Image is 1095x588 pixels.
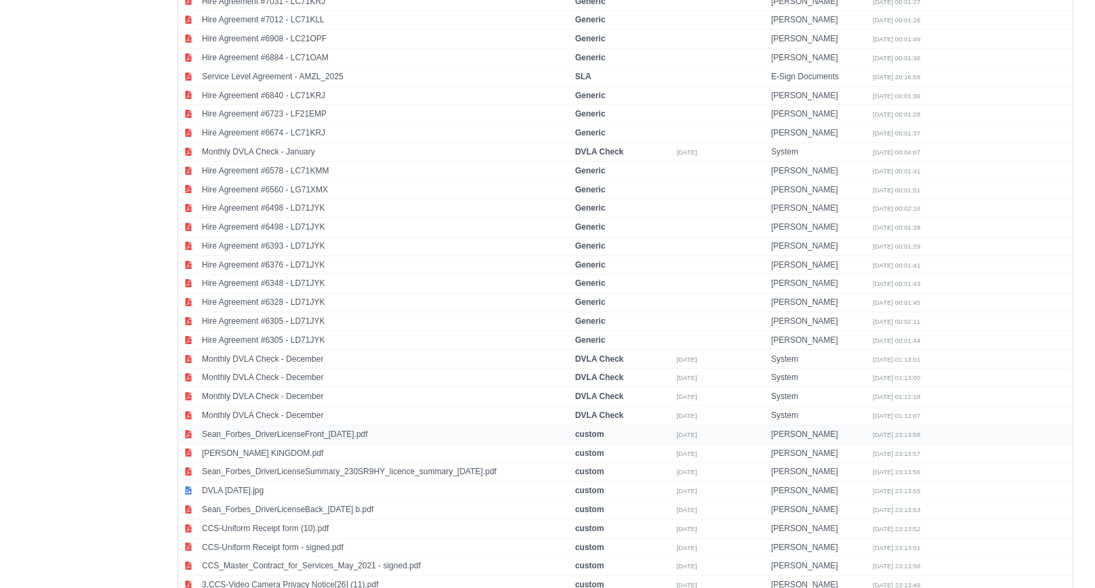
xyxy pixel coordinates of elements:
small: [DATE] 00:02:16 [873,205,920,212]
strong: custom [575,467,604,476]
small: [DATE] [676,450,697,457]
td: System [768,350,869,369]
td: Hire Agreement #6305 - LD71JYK [199,312,572,331]
small: [DATE] [676,356,697,363]
small: [DATE] 23:13:53 [873,506,920,513]
td: Hire Agreement #6328 - LD71JYK [199,293,572,312]
td: [PERSON_NAME] [768,463,869,482]
small: [DATE] 00:01:41 [873,261,920,269]
small: [DATE] [676,562,697,570]
td: [PERSON_NAME] [768,48,869,67]
small: [DATE] [676,506,697,513]
strong: Generic [575,53,606,62]
td: E-Sign Documents [768,67,869,86]
strong: DVLA Check [575,373,624,382]
strong: Generic [575,15,606,24]
small: [DATE] [676,431,697,438]
small: [DATE] 00:01:28 [873,110,920,118]
small: [DATE] 01:13:00 [873,374,920,381]
strong: Generic [575,109,606,119]
small: [DATE] 00:01:26 [873,16,920,24]
td: [PERSON_NAME] [768,86,869,105]
td: Hire Agreement #6884 - LC71OAM [199,48,572,67]
small: [DATE] 23:13:50 [873,562,920,570]
td: [PERSON_NAME] [768,161,869,180]
td: [PERSON_NAME] [768,538,869,557]
small: [DATE] 23:13:55 [873,487,920,495]
strong: Generic [575,278,606,288]
small: [DATE] 23:13:56 [873,468,920,476]
small: [DATE] 23:13:57 [873,450,920,457]
td: [PERSON_NAME] [768,30,869,49]
strong: Generic [575,185,606,194]
small: [DATE] 00:04:07 [873,148,920,156]
small: [DATE] [676,374,697,381]
strong: custom [575,524,604,533]
td: [PERSON_NAME] [768,444,869,463]
td: Hire Agreement #7012 - LC71KLL [199,11,572,30]
td: CCS_Master_Contract_for_Services_May_2021 - signed.pdf [199,557,572,576]
small: [DATE] 01:12:07 [873,412,920,419]
td: [PERSON_NAME] [768,218,869,237]
strong: Generic [575,335,606,345]
td: Hire Agreement #6376 - LD71JYK [199,255,572,274]
small: [DATE] 00:01:36 [873,92,920,100]
small: [DATE] 00:01:29 [873,243,920,250]
td: [PERSON_NAME] [768,180,869,199]
td: Monthly DVLA Check - December [199,387,572,406]
strong: Generic [575,260,606,270]
small: [DATE] [676,412,697,419]
td: Hire Agreement #6348 - LD71JYK [199,274,572,293]
td: Sean_Forbes_DriverLicenseFront_[DATE].pdf [199,425,572,444]
strong: DVLA Check [575,354,624,364]
td: Hire Agreement #6498 - LD71JYK [199,218,572,237]
strong: custom [575,561,604,570]
small: [DATE] [676,468,697,476]
small: [DATE] 00:01:49 [873,35,920,43]
strong: custom [575,505,604,514]
td: [PERSON_NAME] [768,255,869,274]
strong: DVLA Check [575,147,624,156]
td: [PERSON_NAME] [768,312,869,331]
td: [PERSON_NAME] [768,501,869,520]
small: [DATE] [676,393,697,400]
td: [PERSON_NAME] [768,519,869,538]
small: [DATE] 00:01:39 [873,224,920,231]
td: [PERSON_NAME] [768,331,869,350]
td: DVLA [DATE].jpg [199,482,572,501]
td: System [768,387,869,406]
strong: Generic [575,128,606,138]
td: Hire Agreement #6305 - LD71JYK [199,331,572,350]
small: [DATE] 00:01:51 [873,186,920,194]
td: System [768,369,869,387]
strong: Generic [575,91,606,100]
small: [DATE] [676,148,697,156]
td: [PERSON_NAME] [768,105,869,124]
small: [DATE] 20:16:58 [873,73,920,81]
small: [DATE] 01:13:01 [873,356,920,363]
td: [PERSON_NAME] [768,236,869,255]
td: Sean_Forbes_DriverLicenseSummary_230SR9HY_licence_summary_[DATE].pdf [199,463,572,482]
strong: Generic [575,222,606,232]
td: [PERSON_NAME] [768,11,869,30]
small: [DATE] 00:01:41 [873,167,920,175]
strong: custom [575,448,604,458]
td: Hire Agreement #6674 - LC71KRJ [199,124,572,143]
small: [DATE] 00:01:44 [873,337,920,344]
small: [DATE] 00:01:43 [873,280,920,287]
strong: DVLA Check [575,392,624,401]
small: [DATE] [676,487,697,495]
td: Hire Agreement #6393 - LD71JYK [199,236,572,255]
td: System [768,142,869,161]
td: Monthly DVLA Check - December [199,406,572,425]
iframe: Chat Widget [1027,523,1095,588]
td: Hire Agreement #6498 - LD71JYK [199,199,572,218]
strong: Generic [575,297,606,307]
small: [DATE] [676,525,697,532]
td: [PERSON_NAME] [768,293,869,312]
td: [PERSON_NAME] [768,274,869,293]
strong: DVLA Check [575,411,624,420]
td: Monthly DVLA Check - December [199,369,572,387]
td: Hire Agreement #6908 - LC21OPF [199,30,572,49]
